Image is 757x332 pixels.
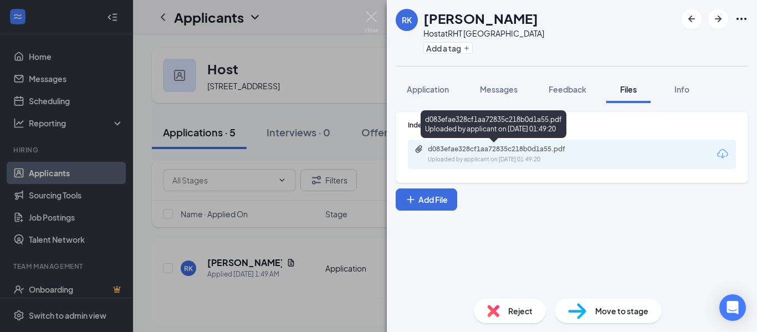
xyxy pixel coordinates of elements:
[549,84,586,94] span: Feedback
[405,194,416,205] svg: Plus
[480,84,518,94] span: Messages
[423,42,473,54] button: PlusAdd a tag
[423,9,538,28] h1: [PERSON_NAME]
[415,145,423,154] svg: Paperclip
[408,120,736,130] div: Indeed Resume
[708,9,728,29] button: ArrowRight
[415,145,594,164] a: Paperclipd083efae328cf1aa72835c218b0d1a55.pdfUploaded by applicant on [DATE] 01:49:20
[712,12,725,25] svg: ArrowRight
[423,28,544,39] div: Host at RHT [GEOGRAPHIC_DATA]
[685,12,698,25] svg: ArrowLeftNew
[463,45,470,52] svg: Plus
[719,294,746,321] div: Open Intercom Messenger
[428,145,583,154] div: d083efae328cf1aa72835c218b0d1a55.pdf
[402,14,412,25] div: RK
[407,84,449,94] span: Application
[428,155,594,164] div: Uploaded by applicant on [DATE] 01:49:20
[620,84,637,94] span: Files
[716,147,729,161] svg: Download
[396,188,457,211] button: Add FilePlus
[595,305,648,317] span: Move to stage
[421,110,566,138] div: d083efae328cf1aa72835c218b0d1a55.pdf Uploaded by applicant on [DATE] 01:49:20
[508,305,533,317] span: Reject
[674,84,689,94] span: Info
[682,9,702,29] button: ArrowLeftNew
[735,12,748,25] svg: Ellipses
